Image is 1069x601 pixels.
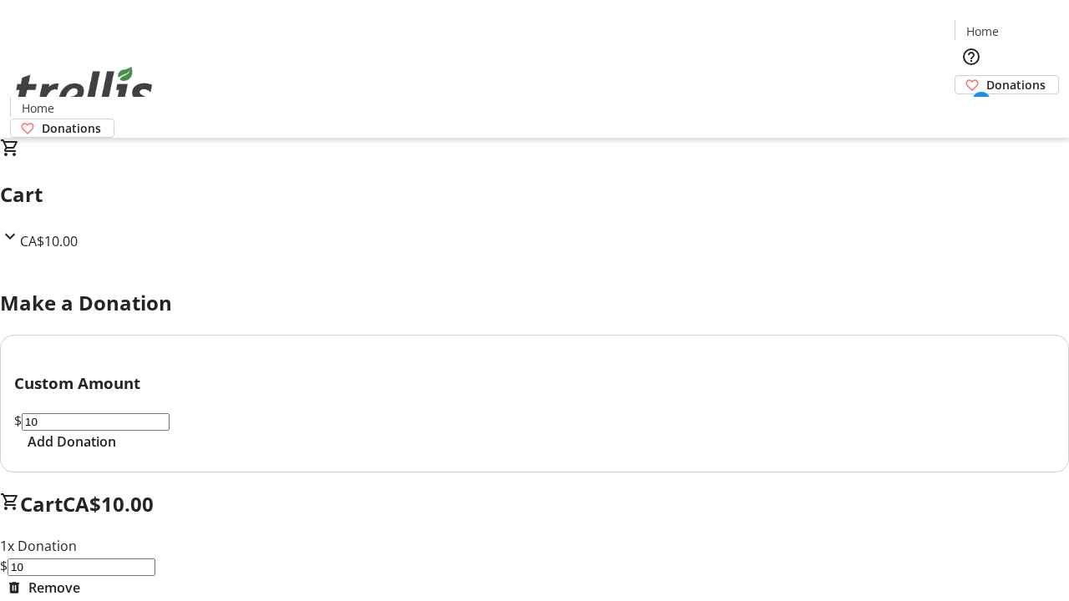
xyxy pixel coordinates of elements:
img: Orient E2E Organization EVafVybPio's Logo [10,48,159,132]
span: Remove [28,578,80,598]
span: $ [14,412,22,430]
a: Donations [955,75,1059,94]
span: Home [966,23,999,40]
span: Donations [42,119,101,137]
a: Home [11,99,64,117]
button: Add Donation [14,432,129,452]
a: Home [955,23,1009,40]
h3: Custom Amount [14,371,1055,395]
a: Donations [10,119,114,138]
input: Donation Amount [8,558,155,576]
span: CA$10.00 [63,490,154,518]
button: Cart [955,94,988,128]
button: Help [955,40,988,73]
span: Home [22,99,54,117]
span: Donations [986,76,1046,93]
span: Add Donation [28,432,116,452]
input: Donation Amount [22,413,170,431]
span: CA$10.00 [20,232,78,250]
